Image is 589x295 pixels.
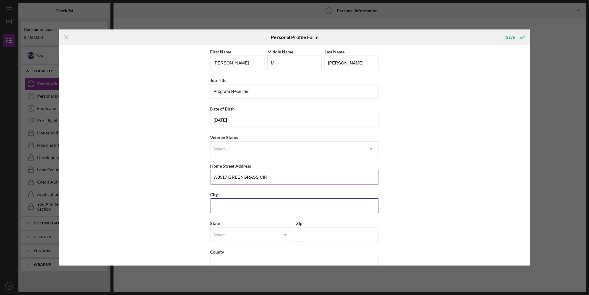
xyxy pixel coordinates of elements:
label: Home Street Address [210,163,251,169]
div: Save [506,31,515,43]
div: Select... [214,146,228,151]
label: Middle Name [268,49,293,54]
label: Job Title [210,78,226,83]
label: Last Name [325,49,345,54]
h6: Personal Profile Form [271,34,318,40]
label: County [210,249,224,254]
label: Date of Birth [210,106,235,111]
label: Zip [296,221,302,226]
label: City [210,192,218,197]
div: Select... [214,232,228,237]
button: Save [500,31,530,43]
label: First Name [210,49,231,54]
